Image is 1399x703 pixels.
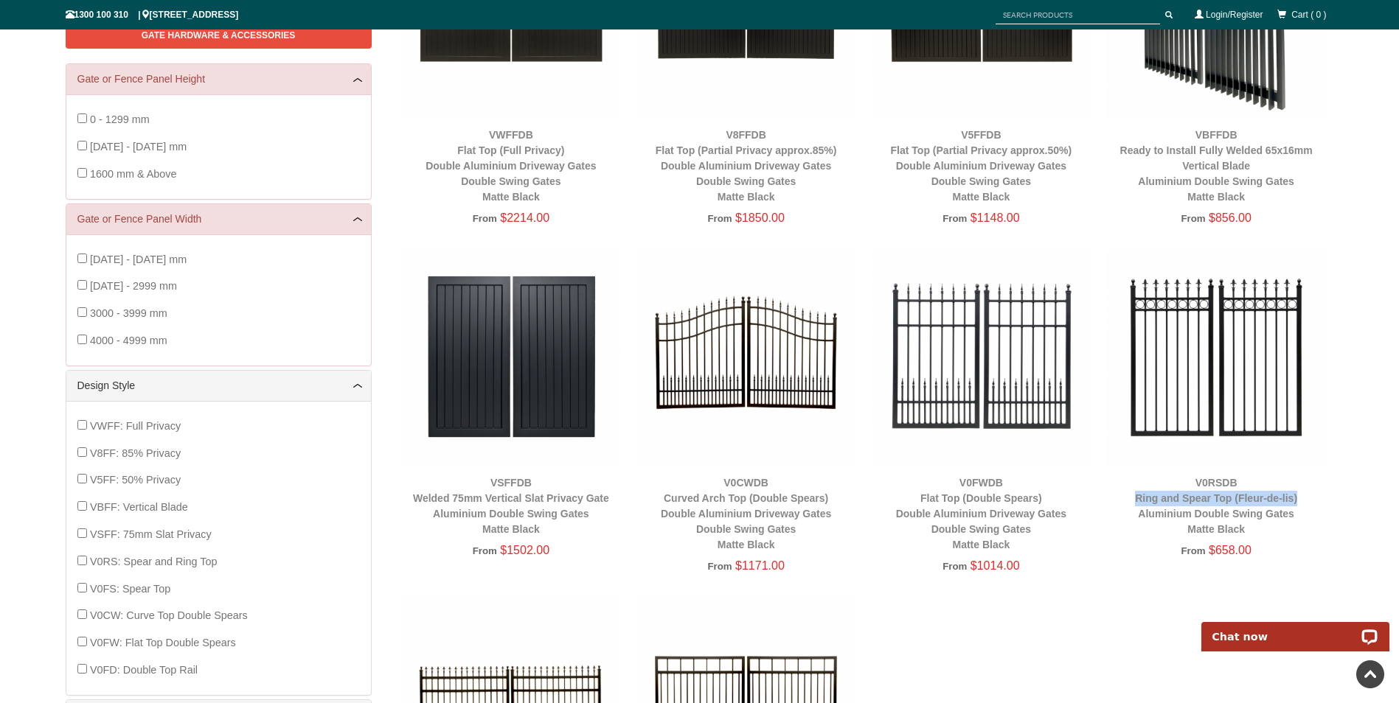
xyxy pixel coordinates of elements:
[401,246,622,466] img: VSFFDB - Welded 75mm Vertical Slat Privacy Gate - Aluminium Double Swing Gates - Matte Black - Ga...
[707,561,732,572] span: From
[661,477,831,550] a: V0CWDBCurved Arch Top (Double Spears)Double Aluminium Driveway GatesDouble Swing GatesMatte Black
[707,213,732,224] span: From
[90,141,187,153] span: [DATE] - [DATE] mm
[90,168,177,180] span: 1600 mm & Above
[90,528,212,540] span: VSFF: 75mm Slat Privacy
[90,583,170,595] span: V0FS: Spear Top
[77,71,360,87] a: Gate or Fence Panel Height
[1106,246,1327,466] img: V0RSDB - Ring and Spear Top (Fleur-de-lis) - Aluminium Double Swing Gates - Matte Black - Gate Wa...
[90,664,198,676] span: V0FD: Double Top Rail
[735,211,785,224] span: $1850.00
[90,307,167,319] span: 3000 - 3999 mm
[735,559,785,572] span: $1171.00
[971,559,1020,572] span: $1014.00
[90,280,177,292] span: [DATE] - 2999 mm
[891,129,1072,203] a: V5FFDBFlat Top (Partial Privacy approx.50%)Double Aluminium Driveway GatesDouble Swing GatesMatte...
[90,447,181,459] span: V8FF: 85% Privacy
[1181,213,1205,224] span: From
[90,609,248,621] span: V0CW: Curve Top Double Spears
[871,246,1091,466] img: V0FWDB - Flat Top (Double Spears) - Double Aluminium Driveway Gates - Double Swing Gates - Matte ...
[1135,477,1297,535] a: V0RSDBRing and Spear Top (Fleur-de-lis)Aluminium Double Swing GatesMatte Black
[971,211,1020,224] span: $1148.00
[77,211,360,227] a: Gate or Fence Panel Width
[413,477,609,535] a: VSFFDBWelded 75mm Vertical Slat Privacy GateAluminium Double Swing GatesMatte Black
[996,6,1160,24] input: SEARCH PRODUCTS
[473,213,497,224] span: From
[90,253,187,265] span: [DATE] - [DATE] mm
[90,556,218,567] span: V0RS: Spear and Ring Top
[66,10,239,20] span: 1300 100 310 | [STREET_ADDRESS]
[500,544,549,556] span: $1502.00
[90,474,181,486] span: V5FF: 50% Privacy
[942,561,967,572] span: From
[1291,10,1326,20] span: Cart ( 0 )
[473,545,497,556] span: From
[426,129,596,203] a: VWFFDBFlat Top (Full Privacy)Double Aluminium Driveway GatesDouble Swing GatesMatte Black
[636,246,856,466] img: V0CWDB - Curved Arch Top (Double Spears) - Double Aluminium Driveway Gates - Double Swing Gates -...
[1209,211,1252,224] span: $856.00
[90,335,167,346] span: 4000 - 4999 mm
[656,129,837,203] a: V8FFDBFlat Top (Partial Privacy approx.85%)Double Aluminium Driveway GatesDouble Swing GatesMatte...
[942,213,967,224] span: From
[90,420,181,432] span: VWFF: Full Privacy
[142,30,296,41] span: Gate Hardware & Accessories
[90,501,188,513] span: VBFF: Vertical Blade
[90,637,236,648] span: V0FW: Flat Top Double Spears
[66,21,372,49] a: Gate Hardware & Accessories
[500,211,549,224] span: $2214.00
[77,378,360,394] a: Design Style
[1206,10,1263,20] a: Login/Register
[896,477,1066,550] a: V0FWDBFlat Top (Double Spears)Double Aluminium Driveway GatesDouble Swing GatesMatte Black
[90,113,150,125] span: 0 - 1299 mm
[1192,605,1399,651] iframe: LiveChat chat widget
[1209,544,1252,556] span: $658.00
[1181,545,1205,556] span: From
[1120,129,1313,203] a: VBFFDBReady to Install Fully Welded 65x16mm Vertical BladeAluminium Double Swing GatesMatte Black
